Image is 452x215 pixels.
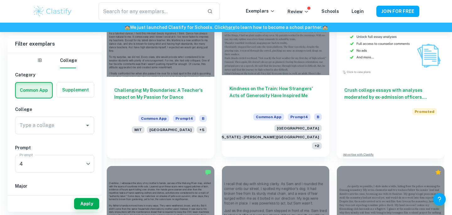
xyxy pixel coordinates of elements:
[33,5,73,18] img: Clastify logo
[15,71,94,78] h6: Category
[60,53,77,68] button: College
[344,87,437,101] h6: Crush college essays with analyses moderated by ex-admission officers. Upgrade now
[435,169,441,175] div: Premium
[376,6,419,17] button: JOIN FOR FREE
[253,113,284,120] span: Common App
[15,155,90,173] div: 4
[173,115,196,122] span: Prompt 4
[321,9,339,14] a: Schools
[74,198,99,209] button: Apply
[1,24,451,31] h6: We just launched Clastify for Schools. Click to learn how to become a school partner.
[352,9,364,14] a: Login
[205,169,211,175] img: Marked
[132,126,144,133] span: MIT
[314,113,322,120] span: B
[288,8,309,15] p: Review
[274,125,322,132] span: [GEOGRAPHIC_DATA]
[138,115,169,122] span: Common App
[19,152,33,157] label: Prompt
[114,87,207,107] h6: Challenging My Boundaries: A Teacher's Impact on My Passion for Dance
[199,115,207,122] span: B
[147,126,194,133] span: [GEOGRAPHIC_DATA]
[125,25,130,30] span: 🏫
[225,25,235,30] a: here
[246,8,275,14] p: Exemplars
[32,53,77,68] div: Filter type choice
[15,144,94,151] h6: Prompt
[15,183,94,190] h6: Major
[343,152,374,157] a: Advertise with Clastify
[57,82,94,97] button: Supplement
[433,193,446,206] button: Help and Feedback
[32,53,47,68] button: IB
[312,142,322,149] span: + 2
[229,85,322,106] h6: Kindness on the Train: How Strangers' Acts of Generosity Have Inspired Me
[83,121,92,130] button: Open
[15,106,94,113] h6: College
[8,35,102,53] h6: Filter exemplars
[197,126,207,133] span: + 5
[288,113,310,120] span: Prompt 4
[412,108,437,115] span: Promoted
[99,3,202,20] input: Search for any exemplars...
[16,83,52,98] button: Common App
[173,134,322,141] span: [GEOGRAPHIC_DATA][US_STATE] - [PERSON_NAME][GEOGRAPHIC_DATA]
[322,25,328,30] span: 🏫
